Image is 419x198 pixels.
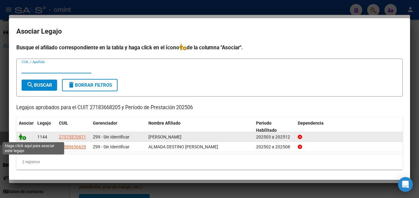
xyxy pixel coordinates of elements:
datatable-header-cell: Nombre Afiliado [146,117,254,137]
datatable-header-cell: Legajo [35,117,56,137]
button: Borrar Filtros [62,79,118,91]
span: Buscar [27,82,52,88]
mat-icon: search [27,81,34,89]
span: Z99 - Sin Identificar [93,134,130,139]
span: ALMADA DESTINO GIOVANNI BENJAMIN [148,144,218,149]
button: Buscar [22,80,57,91]
span: Nombre Afiliado [148,121,180,126]
span: Z99 - Sin Identificar [93,144,130,149]
span: Dependencia [298,121,324,126]
span: 1144 [37,134,47,139]
span: Asociar [19,121,34,126]
div: Open Intercom Messenger [398,177,413,192]
span: Legajo [37,121,51,126]
div: 202503 a 202512 [256,134,293,141]
p: Legajos aprobados para el CUIT 27183668205 y Período de Prestación 202506 [16,104,403,112]
span: CUIL [59,121,68,126]
span: 20589656629 [59,144,86,149]
span: 226 [37,144,45,149]
datatable-header-cell: Asociar [16,117,35,137]
datatable-header-cell: CUIL [56,117,90,137]
span: AVALLAY LARA [148,134,181,139]
div: 202502 a 202508 [256,143,293,151]
span: 27575570971 [59,134,86,139]
datatable-header-cell: Periodo Habilitado [254,117,295,137]
span: Periodo Habilitado [256,121,277,133]
div: 2 registros [16,154,403,170]
span: Borrar Filtros [68,82,112,88]
span: Gerenciador [93,121,117,126]
datatable-header-cell: Gerenciador [90,117,146,137]
h4: Busque el afiliado correspondiente en la tabla y haga click en el ícono de la columna "Asociar". [16,43,403,52]
datatable-header-cell: Dependencia [295,117,403,137]
h2: Asociar Legajo [16,26,403,37]
mat-icon: delete [68,81,75,89]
